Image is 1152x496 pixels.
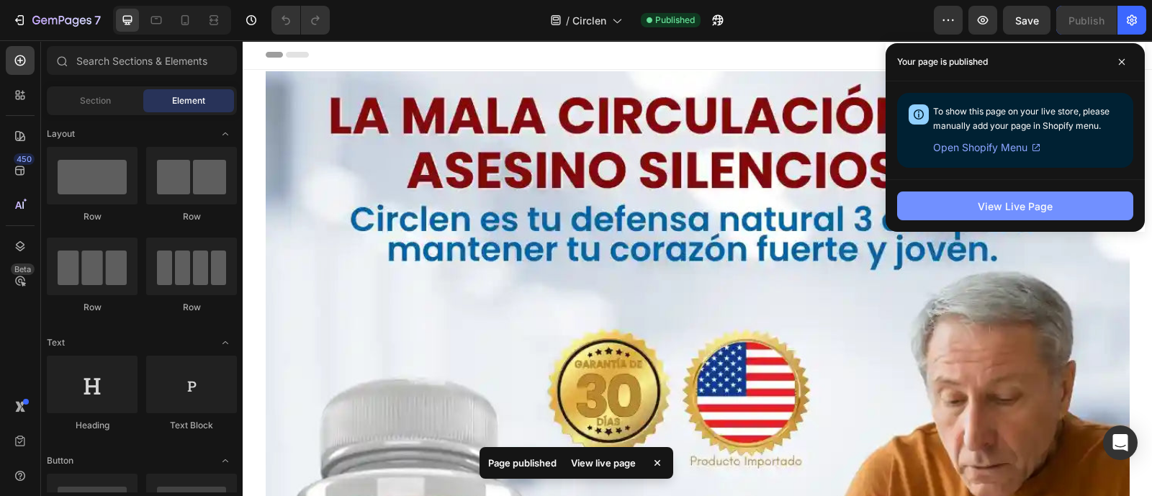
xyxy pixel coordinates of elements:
span: Element [172,94,205,107]
span: Circlen [572,13,606,28]
span: Button [47,454,73,467]
div: Row [47,301,138,314]
div: Row [47,210,138,223]
input: Search Sections & Elements [47,46,237,75]
span: Open Shopify Menu [933,139,1027,156]
span: Save [1015,14,1039,27]
button: Publish [1056,6,1117,35]
button: 7 [6,6,107,35]
p: 7 [94,12,101,29]
span: To show this page on your live store, please manually add your page in Shopify menu. [933,106,1110,131]
div: Beta [11,263,35,275]
span: Text [47,336,65,349]
div: Text Block [146,419,237,432]
button: View Live Page [897,191,1133,220]
div: Publish [1068,13,1104,28]
div: View Live Page [978,199,1053,214]
span: Layout [47,127,75,140]
span: Toggle open [214,122,237,145]
div: Undo/Redo [271,6,330,35]
button: Save [1003,6,1050,35]
div: Open Intercom Messenger [1103,425,1138,460]
span: Toggle open [214,449,237,472]
span: / [566,13,570,28]
div: Heading [47,419,138,432]
span: Toggle open [214,331,237,354]
div: Row [146,301,237,314]
span: Published [655,14,695,27]
p: Your page is published [897,55,988,69]
p: Page published [488,456,557,470]
div: View live page [562,453,644,473]
div: 450 [14,153,35,165]
iframe: Design area [243,40,1152,496]
span: Section [80,94,111,107]
div: Row [146,210,237,223]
